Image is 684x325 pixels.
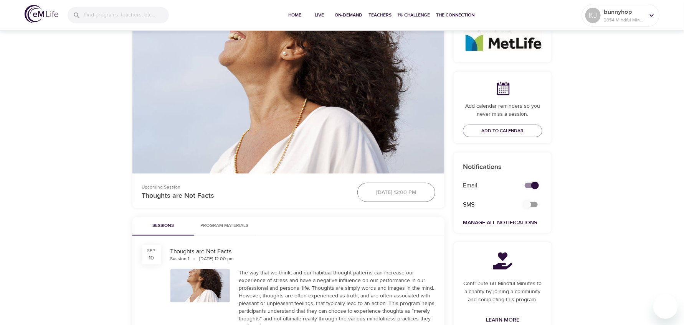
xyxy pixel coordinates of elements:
div: Session 1 [170,256,189,262]
p: Notifications [463,162,542,172]
button: Add to Calendar [463,125,542,137]
span: Program Materials [198,222,251,230]
p: Thoughts are Not Facts [142,190,348,201]
div: [DATE] 12:00 pm [199,256,234,262]
div: Sep [147,248,155,254]
span: Home [286,11,304,19]
img: logo_960%20v2.jpg [464,25,542,51]
div: Email [458,177,515,195]
span: On-Demand [335,11,362,19]
span: Live [310,11,329,19]
a: Manage All Notifications [463,219,537,226]
input: Find programs, teachers, etc... [84,7,169,23]
p: Add calendar reminders so you never miss a session. [463,102,542,118]
div: Thoughts are Not Facts [170,247,435,256]
span: 1% Challenge [398,11,430,19]
p: Upcoming Session [142,184,348,190]
iframe: Button to launch messaging window [653,294,678,319]
span: Add to Calendar [482,127,524,135]
span: Sessions [137,222,189,230]
p: bunnyhop [604,7,644,16]
span: The Connection [436,11,474,19]
div: 10 [149,254,154,262]
div: SMS [458,196,515,214]
span: Teachers [368,11,392,19]
div: KJ [585,8,601,23]
p: Contribute 60 Mindful Minutes to a charity by joining a community and completing this program. [463,280,542,304]
p: 2854 Mindful Minutes [604,16,644,23]
img: logo [25,5,58,23]
span: Learn More [486,315,519,325]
